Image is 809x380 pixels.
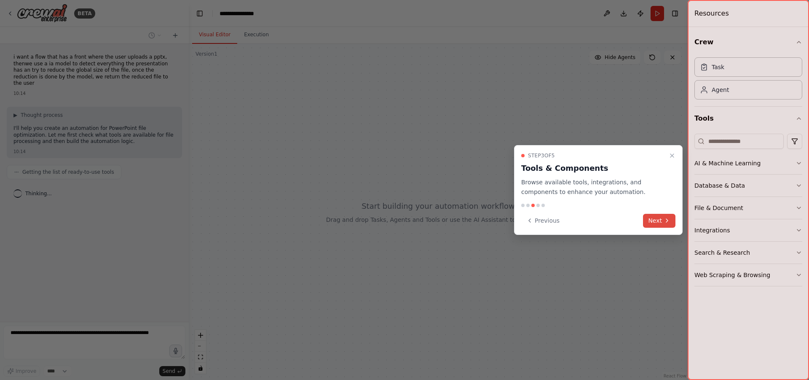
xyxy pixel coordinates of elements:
h3: Tools & Components [521,162,665,174]
p: Browse available tools, integrations, and components to enhance your automation. [521,178,665,197]
span: Step 3 of 5 [528,152,555,159]
button: Hide left sidebar [194,8,206,19]
button: Previous [521,214,565,228]
button: Next [643,214,675,228]
button: Close walkthrough [667,151,677,161]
